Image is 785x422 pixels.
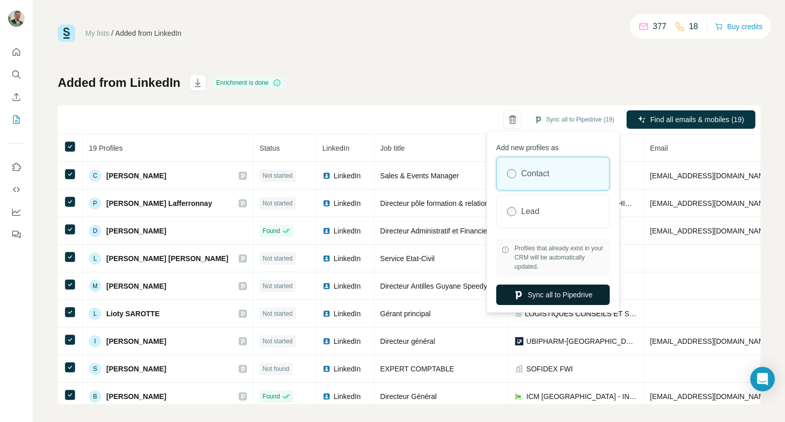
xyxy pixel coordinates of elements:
p: 377 [653,20,666,33]
img: company-logo [515,337,523,345]
span: LinkedIn [334,253,361,264]
span: Not started [263,282,293,291]
span: Not started [263,254,293,263]
span: Sales & Events Manager [380,172,459,180]
span: SOFIDEX FWI [526,364,573,374]
span: Gérant principal [380,310,431,318]
li: / [111,28,113,38]
button: Search [8,65,25,84]
span: Job title [380,144,405,152]
button: Buy credits [715,19,763,34]
span: Find all emails & mobiles (19) [650,114,744,125]
span: Profiles that already exist in your CRM will be automatically updated. [515,244,605,271]
button: Feedback [8,225,25,244]
span: Directeur Administratif et Financier [380,227,490,235]
img: LinkedIn logo [322,337,331,345]
span: [PERSON_NAME] [106,364,166,374]
span: [PERSON_NAME] Lafferronnay [106,198,212,208]
div: C [89,170,101,182]
button: Dashboard [8,203,25,221]
div: D [89,225,101,237]
div: Enrichment is done [213,77,284,89]
p: Add new profiles as [496,138,610,153]
span: Directeur Général [380,392,437,401]
div: L [89,308,101,320]
div: S [89,363,101,375]
span: LinkedIn [322,144,350,152]
span: Not started [263,199,293,208]
img: LinkedIn logo [322,392,331,401]
span: Found [263,226,280,236]
div: B [89,390,101,403]
img: LinkedIn logo [322,310,331,318]
span: [EMAIL_ADDRESS][DOMAIN_NAME] [650,392,771,401]
span: [PERSON_NAME] [106,171,166,181]
span: [PERSON_NAME] [106,281,166,291]
img: company-logo [515,392,523,401]
button: Use Surfe API [8,180,25,199]
span: Directeur pôle formation & relations entreprises [GEOGRAPHIC_DATA]-[GEOGRAPHIC_DATA] [380,199,683,207]
span: LinkedIn [334,309,361,319]
span: [EMAIL_ADDRESS][DOMAIN_NAME] [650,337,771,345]
span: Lioty SAROTTE [106,309,159,319]
span: LOGISTIQUES CONSEILS ET SERVICES [525,309,637,319]
span: Directeur général [380,337,435,345]
div: Open Intercom Messenger [750,367,775,391]
img: Surfe Logo [58,25,75,42]
span: LinkedIn [334,226,361,236]
p: 18 [689,20,698,33]
div: M [89,280,101,292]
div: P [89,197,101,209]
button: Sync all to Pipedrive (19) [527,112,621,127]
span: [EMAIL_ADDRESS][DOMAIN_NAME] [650,227,771,235]
a: My lists [85,29,109,37]
span: Directeur Antilles Guyane Speedy / CCPR / Auto Kit / Sublicar / Pneu Direct / [DOMAIN_NAME] [380,282,682,290]
span: Not started [263,171,293,180]
button: Quick start [8,43,25,61]
span: LinkedIn [334,336,361,346]
span: [PERSON_NAME] [106,336,166,346]
span: Not started [263,337,293,346]
button: My lists [8,110,25,129]
img: LinkedIn logo [322,254,331,263]
img: LinkedIn logo [322,172,331,180]
span: LinkedIn [334,171,361,181]
img: LinkedIn logo [322,282,331,290]
img: LinkedIn logo [322,199,331,207]
span: [EMAIL_ADDRESS][DOMAIN_NAME] [650,172,771,180]
span: LinkedIn [334,281,361,291]
button: Sync all to Pipedrive [496,285,610,305]
img: LinkedIn logo [322,227,331,235]
button: Use Surfe on LinkedIn [8,158,25,176]
span: EXPERT COMPTABLE [380,365,454,373]
button: Find all emails & mobiles (19) [627,110,755,129]
span: [PERSON_NAME] [106,226,166,236]
span: Found [263,392,280,401]
img: LinkedIn logo [322,365,331,373]
span: Service Etat-Civil [380,254,435,263]
span: [PERSON_NAME] [106,391,166,402]
div: Added from LinkedIn [116,28,181,38]
span: [EMAIL_ADDRESS][DOMAIN_NAME] [650,199,771,207]
h1: Added from LinkedIn [58,75,180,91]
img: Avatar [8,10,25,27]
span: Not found [263,364,289,373]
span: 19 Profiles [89,144,123,152]
span: Email [650,144,668,152]
span: ICM [GEOGRAPHIC_DATA] - INGENIERIE CONSTRUCTIONS MODERNES [526,391,637,402]
span: UBIPHARM-[GEOGRAPHIC_DATA] [526,336,637,346]
span: [PERSON_NAME] [PERSON_NAME] [106,253,228,264]
span: Not started [263,309,293,318]
span: LinkedIn [334,198,361,208]
label: Contact [521,168,549,180]
button: Enrich CSV [8,88,25,106]
span: Status [260,144,280,152]
span: LinkedIn [334,364,361,374]
div: I [89,335,101,347]
div: L [89,252,101,265]
label: Lead [521,205,540,218]
span: LinkedIn [334,391,361,402]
